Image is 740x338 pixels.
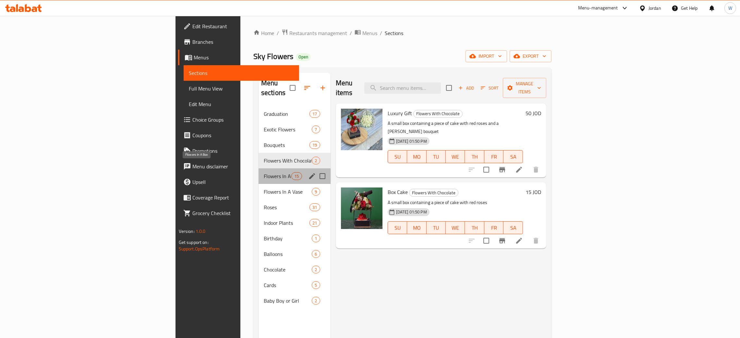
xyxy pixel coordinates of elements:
button: Add section [315,80,331,96]
button: TH [465,221,484,234]
span: Add [457,84,475,92]
button: WE [446,150,465,163]
button: SA [503,150,523,163]
button: Manage items [503,78,546,98]
span: Full Menu View [189,85,294,92]
div: Flowers With Chocolate2 [259,153,331,168]
button: Add [456,83,477,93]
div: Cards5 [259,277,331,293]
span: Open [296,54,311,60]
span: export [515,52,546,60]
span: Version: [179,227,195,235]
span: 9 [312,189,320,195]
span: Manage items [508,80,541,96]
a: Menus [355,29,377,37]
button: TU [427,150,446,163]
span: Select to update [479,163,493,176]
span: Menus [194,54,294,61]
li: / [350,29,352,37]
a: Restaurants management [282,29,347,37]
span: Flowers With Chocolate [264,157,312,164]
span: [DATE] 01:50 PM [394,209,430,215]
span: 2 [312,158,320,164]
button: FR [484,150,503,163]
span: Sort items [477,83,503,93]
div: Flowers In A Box15edit [259,168,331,184]
span: 15 [292,173,301,179]
a: Promotions [178,143,299,159]
div: Flowers In A Vase [264,188,312,196]
span: 17 [310,111,320,117]
div: items [312,126,320,133]
div: items [312,250,320,258]
span: Balloons [264,250,312,258]
span: Grocery Checklist [192,209,294,217]
span: SU [391,223,405,233]
div: Birthday1 [259,231,331,246]
span: 2 [312,298,320,304]
div: Chocolate2 [259,262,331,277]
span: Chocolate [264,266,312,273]
a: Choice Groups [178,112,299,127]
div: items [312,297,320,305]
span: Flowers With Chocolate [409,189,458,197]
span: 19 [310,142,320,148]
span: Exotic Flowers [264,126,312,133]
span: Choice Groups [192,116,294,124]
div: Graduation17 [259,106,331,122]
button: SU [388,221,407,234]
button: delete [528,162,544,177]
p: A small box containing a piece of cake with red roses [388,199,523,207]
span: WE [448,223,462,233]
span: SU [391,152,405,162]
span: TH [467,223,481,233]
button: TH [465,150,484,163]
a: Edit Menu [184,96,299,112]
span: 31 [310,204,320,211]
div: Flowers With Chocolate [413,110,463,118]
div: items [309,203,320,211]
span: Sections [189,69,294,77]
span: Cards [264,281,312,289]
span: Box Cake [388,187,408,197]
h2: Menu items [336,78,357,98]
a: Edit menu item [515,166,523,174]
span: Luxury Gift [388,108,412,118]
a: Coverage Report [178,190,299,205]
span: Sort sections [299,80,315,96]
span: Bouquets [264,141,309,149]
div: items [312,157,320,164]
span: import [471,52,502,60]
span: Coupons [192,131,294,139]
a: Grocery Checklist [178,205,299,221]
button: Sort [479,83,500,93]
div: Indoor Plants21 [259,215,331,231]
span: Branches [192,38,294,46]
span: FR [487,223,501,233]
span: Get support on: [179,238,209,247]
span: Birthday [264,235,312,242]
div: items [312,281,320,289]
span: TU [429,223,443,233]
div: items [291,172,302,180]
div: Menu-management [578,4,618,12]
span: TU [429,152,443,162]
button: edit [307,171,317,181]
img: Box Cake [341,187,382,229]
span: Select section [442,81,456,95]
button: WE [446,221,465,234]
span: Flowers With Chocolate [414,110,462,117]
span: Baby Boy or Girl [264,297,312,305]
div: items [312,235,320,242]
span: Menu disclaimer [192,163,294,170]
button: TU [427,221,446,234]
span: WE [448,152,462,162]
span: Edit Restaurant [192,22,294,30]
span: Upsell [192,178,294,186]
h6: 15 JOD [526,187,541,197]
img: Luxury Gift [341,109,382,150]
input: search [364,82,441,94]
